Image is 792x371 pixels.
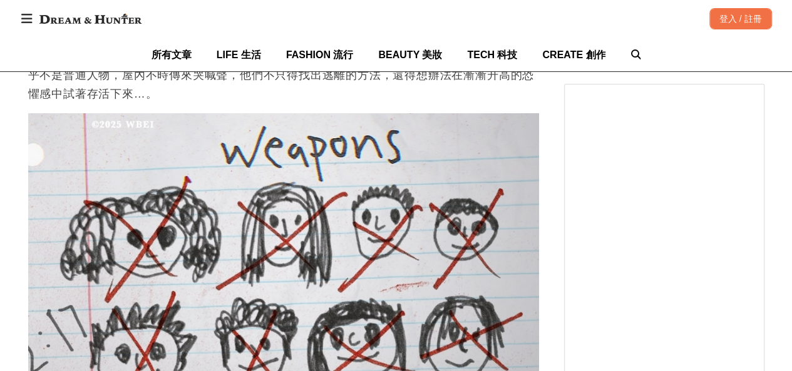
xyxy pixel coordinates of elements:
[28,47,539,103] p: 四名竊賊打算結夥搶劫一名政府官員的情婦——[PERSON_NAME]的家，但[PERSON_NAME]似乎不是普通人物，屋內不時傳來哭喊聲，他們不只得找出逃離的方法，還得想辦法在漸漸升高的恐懼感...
[286,49,354,60] span: FASHION 流行
[286,38,354,71] a: FASHION 流行
[217,38,261,71] a: LIFE 生活
[709,8,772,29] div: 登入 / 註冊
[542,38,605,71] a: CREATE 創作
[378,49,442,60] span: BEAUTY 美妝
[152,49,192,60] span: 所有文章
[467,38,517,71] a: TECH 科技
[467,49,517,60] span: TECH 科技
[378,38,442,71] a: BEAUTY 美妝
[33,8,148,30] img: Dream & Hunter
[217,49,261,60] span: LIFE 生活
[542,49,605,60] span: CREATE 創作
[152,38,192,71] a: 所有文章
